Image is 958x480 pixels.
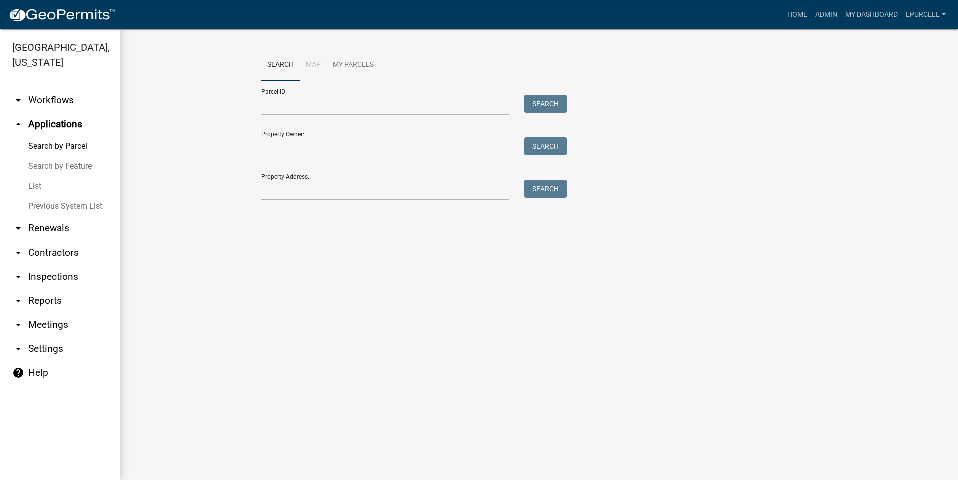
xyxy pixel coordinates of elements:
[12,295,24,307] i: arrow_drop_down
[783,5,811,24] a: Home
[811,5,841,24] a: Admin
[12,319,24,331] i: arrow_drop_down
[12,94,24,106] i: arrow_drop_down
[12,343,24,355] i: arrow_drop_down
[841,5,902,24] a: My Dashboard
[12,271,24,283] i: arrow_drop_down
[524,95,567,113] button: Search
[261,49,300,81] a: Search
[12,118,24,130] i: arrow_drop_up
[902,5,950,24] a: lpurcell
[12,247,24,259] i: arrow_drop_down
[12,367,24,379] i: help
[524,137,567,155] button: Search
[327,49,380,81] a: My Parcels
[12,222,24,234] i: arrow_drop_down
[524,180,567,198] button: Search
